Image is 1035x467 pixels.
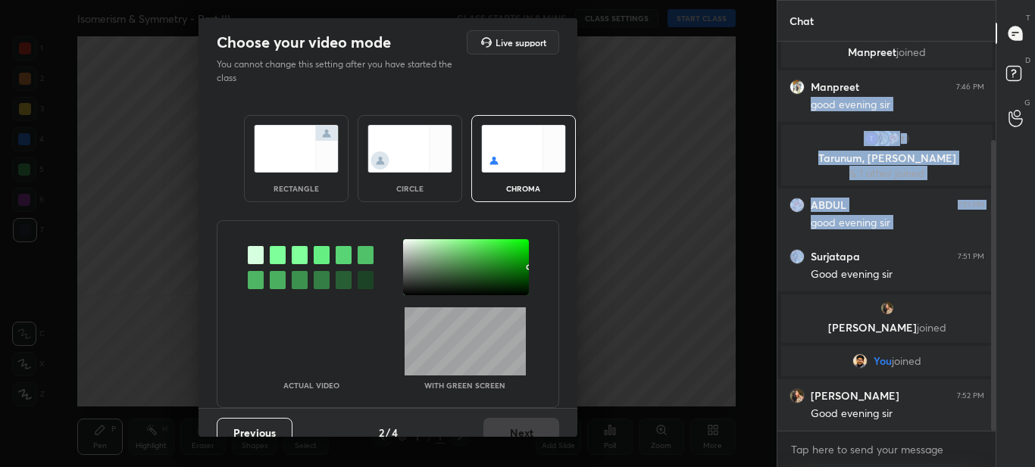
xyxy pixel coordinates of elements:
div: 7:52 PM [957,391,984,400]
div: 7:51 PM [958,201,984,210]
div: rectangle [266,185,327,192]
img: 52f9d63210ad44439ae7c982edc65386.jpg [852,353,868,369]
div: 7:51 PM [958,252,984,261]
div: good evening sir [811,216,984,231]
p: & 1 other joined [790,167,983,179]
div: 1 [895,131,910,146]
img: normalScreenIcon.ae25ed63.svg [254,125,339,173]
div: 7:46 PM [956,83,984,92]
img: 3 [863,131,878,146]
p: T [1026,12,1030,23]
p: You cannot change this setting after you have started the class [217,58,462,85]
span: You [874,355,892,367]
h4: 2 [379,425,384,441]
img: 6fa97b15c46443f8b71bb153f73d0124.26135820_3 [790,249,805,264]
div: grid [777,42,996,431]
div: Good evening sir [811,267,984,282]
p: With green screen [424,381,505,389]
img: circleScreenIcon.acc0effb.svg [367,125,452,173]
h6: ABDUL [811,198,846,212]
img: 3 [879,300,894,316]
img: 65cbb611ac70431db6a0b0cf3895a611.jpg [790,198,805,213]
p: Chat [777,1,826,41]
h6: Surjatapa [811,250,860,263]
span: joined [892,355,921,367]
div: Good evening sir [811,406,984,422]
button: Previous [217,418,292,448]
img: 6fa97b15c46443f8b71bb153f73d0124.26135820_3 [874,131,889,146]
div: chroma [493,185,554,192]
p: G [1024,97,1030,108]
p: D [1025,54,1030,66]
img: chromaScreenIcon.c19ab0a0.svg [481,125,566,173]
h4: / [386,425,390,441]
p: Tarunum, [PERSON_NAME] [790,152,983,164]
h4: 4 [392,425,398,441]
p: Manpreet [790,46,983,58]
span: joined [896,45,926,59]
img: e4bfc5c98d644823944087406a385e7c.jpg [790,79,805,95]
h6: [PERSON_NAME] [811,389,899,403]
h5: Live support [496,38,546,47]
span: joined [916,320,946,335]
div: circle [380,185,440,192]
p: [PERSON_NAME] [790,322,983,334]
h2: Choose your video mode [217,33,391,52]
img: 65cbb611ac70431db6a0b0cf3895a611.jpg [884,131,899,146]
p: Actual Video [283,381,339,389]
img: 3 [790,388,805,403]
div: good evening sir [811,98,984,113]
h6: Manpreet [811,80,859,94]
